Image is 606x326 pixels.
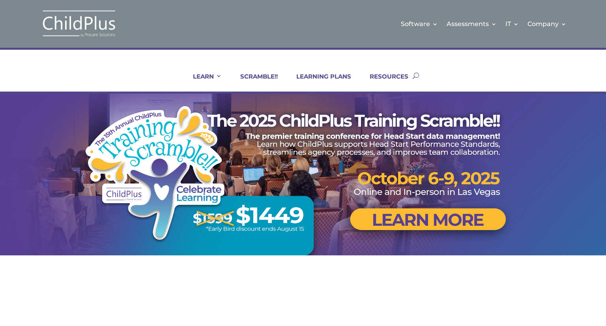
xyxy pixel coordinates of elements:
[447,8,497,40] a: Assessments
[230,73,278,92] a: SCRAMBLE!!
[527,8,567,40] a: Company
[360,73,408,92] a: RESOURCES
[286,73,351,92] a: LEARNING PLANS
[401,8,438,40] a: Software
[183,73,222,92] a: LEARN
[505,8,519,40] a: IT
